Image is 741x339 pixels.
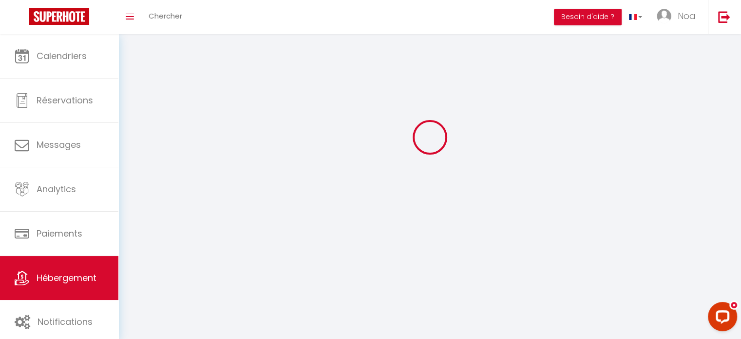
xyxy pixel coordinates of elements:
span: Calendriers [37,50,87,62]
span: Analytics [37,183,76,195]
span: Réservations [37,94,93,106]
span: Paiements [37,227,82,239]
img: ... [657,9,671,23]
span: Messages [37,139,81,151]
iframe: LiveChat chat widget [700,298,741,339]
span: Hébergement [37,272,96,284]
span: Noa [678,10,696,22]
img: logout [718,11,730,23]
span: Chercher [149,11,182,21]
img: Super Booking [29,8,89,25]
span: Notifications [38,316,93,328]
button: Besoin d'aide ? [554,9,622,25]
